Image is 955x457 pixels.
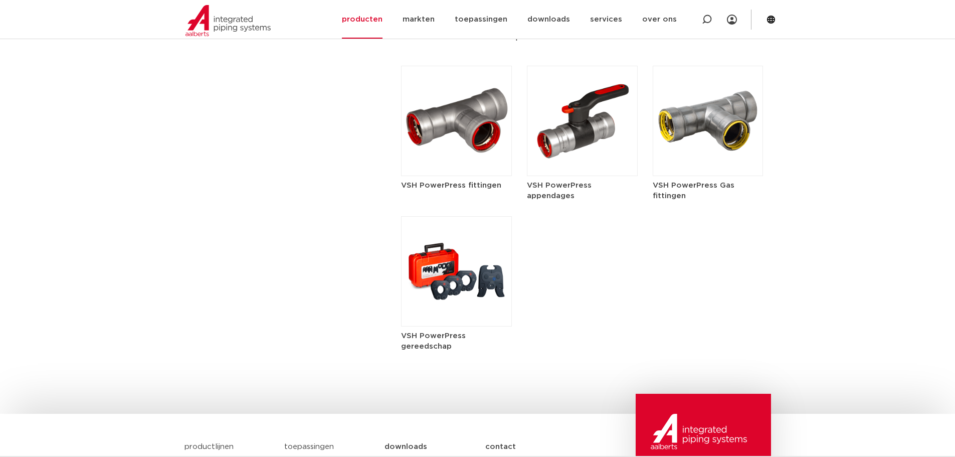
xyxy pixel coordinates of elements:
a: VSH PowerPress appendages [527,117,638,201]
h5: VSH PowerPress appendages [527,180,638,201]
a: productlijnen [184,443,234,450]
a: toepassingen [284,443,334,450]
a: VSH PowerPress gereedschap [401,267,512,352]
a: VSH PowerPress Gas fittingen [653,117,763,201]
a: VSH PowerPress fittingen [401,117,512,191]
h5: VSH PowerPress Gas fittingen [653,180,763,201]
h5: VSH PowerPress fittingen [401,180,512,191]
strong: VSH [401,27,431,41]
h5: VSH PowerPress gereedschap [401,331,512,352]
